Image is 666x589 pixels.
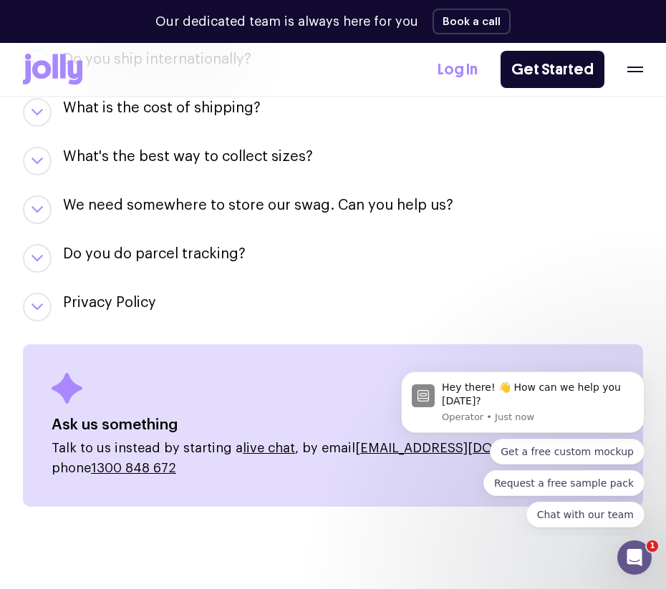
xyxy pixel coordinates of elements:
[355,442,574,454] a: [EMAIL_ADDRESS][DOMAIN_NAME]
[63,293,156,313] button: Privacy Policy
[91,462,176,474] a: 1300 848 672
[617,540,652,575] iframe: Intercom live chat
[63,244,246,264] button: Do you do parcel tracking?
[63,147,313,167] button: What's the best way to collect sizes?
[63,195,453,215] button: We need somewhere to store our swag. Can you help us?
[243,438,295,458] button: live chat
[155,12,418,31] p: Our dedicated team is always here for you
[52,438,614,478] p: Talk to us instead by starting a , by email , or by phone
[501,51,604,88] a: Get Started
[52,415,614,435] h4: Ask us something
[63,98,261,118] button: What is the cost of shipping?
[380,359,666,536] iframe: Intercom notifications message
[433,9,511,34] button: Book a call
[647,540,658,552] span: 1
[438,58,478,82] a: Log In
